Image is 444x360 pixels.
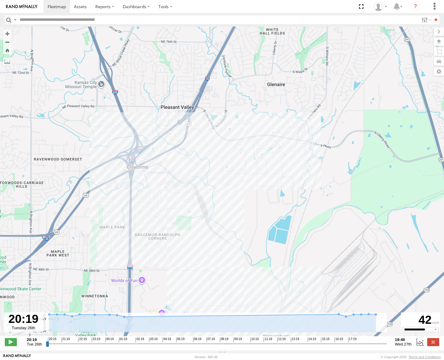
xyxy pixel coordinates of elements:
[48,337,56,342] span: 20:19
[395,342,411,346] span: Wed 27th Aug 2025
[206,337,215,342] span: 07:19
[419,15,432,24] label: Search Filter Options
[27,337,42,342] strong: 20:19
[195,355,217,359] div: Version: 306.00
[308,337,316,342] span: 14:19
[27,342,42,346] span: Tue 26th Aug 2025
[176,337,185,342] span: 05:19
[119,337,127,342] span: 01:19
[149,337,157,342] span: 03:19
[427,338,439,346] label: Close
[277,337,286,342] span: 12:19
[78,337,87,342] span: 22:19
[163,337,171,342] span: 04:19
[348,337,357,342] span: 17:19
[434,67,444,76] label: Map Settings
[233,337,242,342] span: 09:19
[264,337,272,342] span: 11:19
[62,337,70,342] span: 21:19
[381,355,441,359] div: © Copyright 2025 -
[6,5,37,9] img: rand-logo.svg
[395,337,411,342] strong: 19:49
[335,337,343,342] span: 16:19
[409,355,441,359] a: Terms and Conditions
[193,337,201,342] span: 06:19
[105,337,114,342] span: 00:19
[3,46,11,54] button: Zoom Home
[13,15,17,24] label: Search Query
[3,38,11,46] button: Zoom out
[411,2,420,11] i: ?
[3,354,31,360] a: Visit our Website
[220,337,228,342] span: 08:19
[92,337,100,342] span: 23:19
[402,313,439,327] div: 42
[250,337,259,342] span: 10:19
[291,337,299,342] span: 13:19
[3,30,11,38] button: Zoom in
[321,337,329,342] span: 15:19
[3,57,11,66] label: Measure
[372,2,389,11] div: Miky Transport
[5,338,17,346] label: Play/Stop
[135,337,144,342] span: 02:19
